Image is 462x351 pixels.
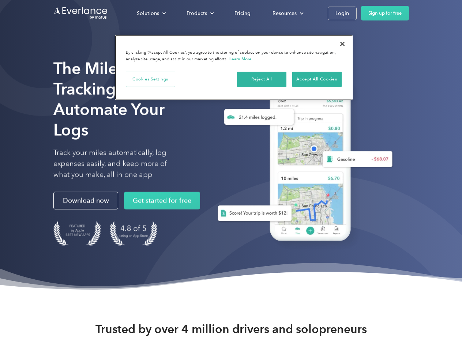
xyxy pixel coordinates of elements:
div: Resources [273,9,297,18]
img: Everlance, mileage tracker app, expense tracking app [206,69,398,252]
a: Login [328,7,357,20]
div: Products [187,9,207,18]
a: Go to homepage [53,6,108,20]
a: More information about your privacy, opens in a new tab [229,56,252,61]
div: Solutions [137,9,159,18]
a: Sign up for free [361,6,409,20]
button: Accept All Cookies [292,72,342,87]
a: Download now [53,192,118,210]
a: Get started for free [124,192,200,210]
p: Track your miles automatically, log expenses easily, and keep more of what you make, all in one app [53,147,184,180]
div: Cookie banner [115,35,353,100]
button: Close [334,36,350,52]
a: Pricing [227,7,258,20]
img: Badge for Featured by Apple Best New Apps [53,221,101,246]
div: Privacy [115,35,353,100]
div: Solutions [129,7,172,20]
button: Cookies Settings [126,72,175,87]
button: Reject All [237,72,286,87]
img: 4.9 out of 5 stars on the app store [110,221,157,246]
div: Resources [265,7,309,20]
div: By clicking “Accept All Cookies”, you agree to the storing of cookies on your device to enhance s... [126,50,342,63]
strong: Trusted by over 4 million drivers and solopreneurs [95,322,367,336]
div: Login [335,9,349,18]
div: Products [179,7,220,20]
div: Pricing [234,9,251,18]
